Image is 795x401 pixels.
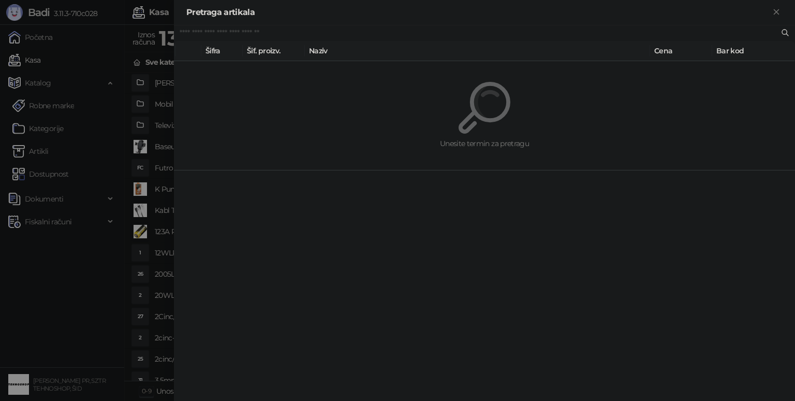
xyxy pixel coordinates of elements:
[650,41,712,61] th: Cena
[712,41,795,61] th: Bar kod
[459,82,510,134] img: Pretraga
[305,41,650,61] th: Naziv
[186,6,770,19] div: Pretraga artikala
[201,41,243,61] th: Šifra
[770,6,783,19] button: Zatvori
[243,41,305,61] th: Šif. proizv.
[199,138,770,149] div: Unesite termin za pretragu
